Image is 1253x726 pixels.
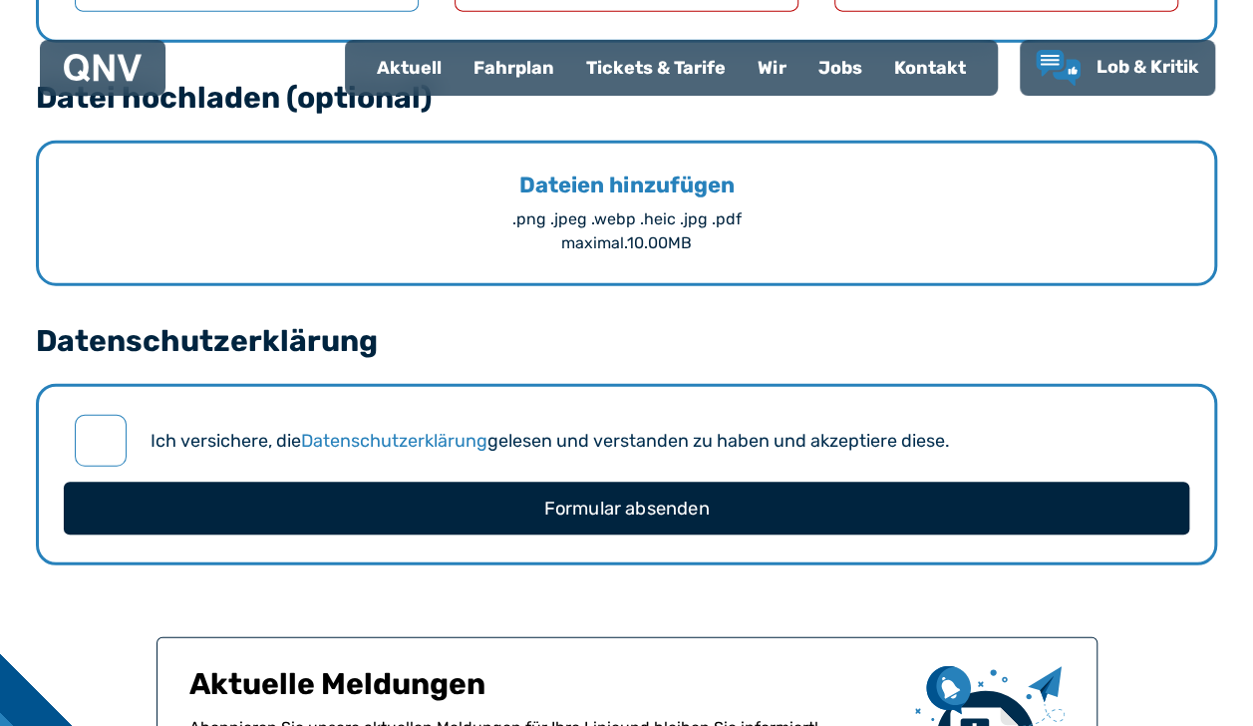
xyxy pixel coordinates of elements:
legend: Datenschutzerklärung [36,326,378,356]
a: Datenschutzerklärung [301,430,487,452]
a: Wir [742,42,802,94]
a: Aktuell [361,42,458,94]
a: Lob & Kritik [1036,50,1199,86]
h1: Aktuelle Meldungen [189,666,899,716]
div: .png .jpeg .webp .heic .jpg .pdf maximal. 10.00 MB [75,207,1178,255]
legend: Datei hochladen (optional) [36,83,433,113]
label: Ich versichere, die gelesen und verstanden zu haben und akzeptiere diese. [151,428,950,455]
div: Dateien hinzufügen [75,172,1178,199]
a: Jobs [802,42,878,94]
a: Fahrplan [458,42,570,94]
a: Kontakt [878,42,982,94]
a: Tickets & Tarife [570,42,742,94]
img: QNV Logo [64,54,142,82]
span: Lob & Kritik [1096,56,1199,78]
button: Formular absenden [64,482,1189,535]
a: QNV Logo [64,48,142,88]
